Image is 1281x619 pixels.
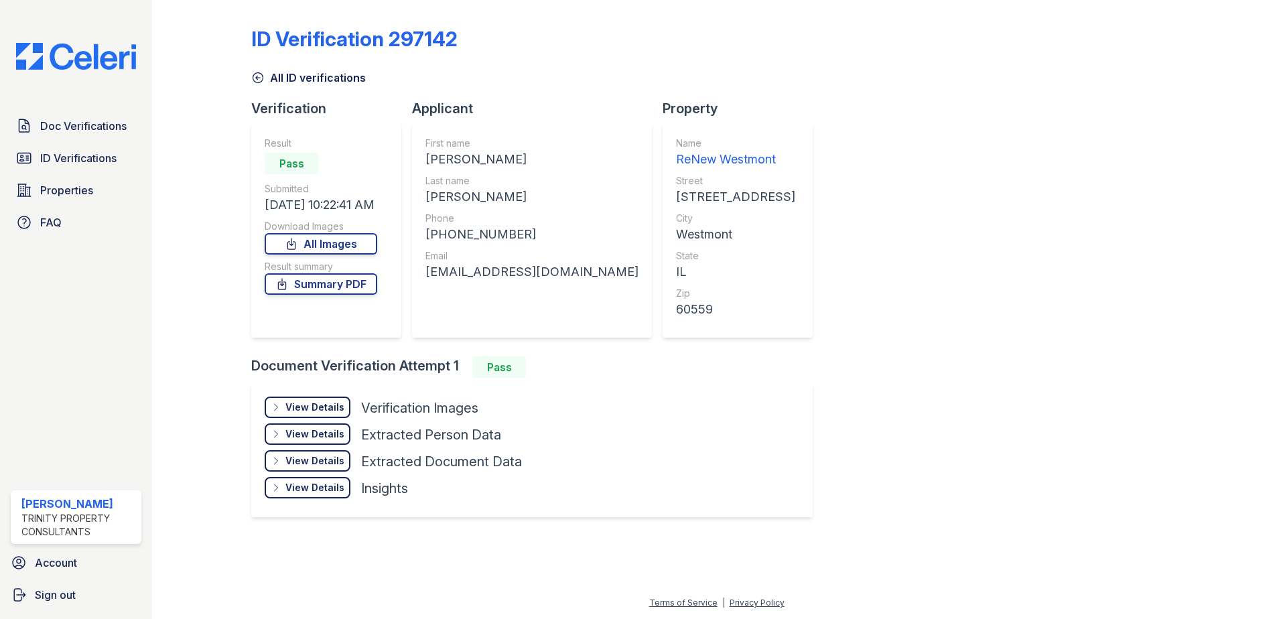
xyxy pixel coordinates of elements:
div: State [676,249,795,263]
div: First name [425,137,638,150]
div: Email [425,249,638,263]
div: [PERSON_NAME] [425,150,638,169]
div: IL [676,263,795,281]
span: Account [35,555,77,571]
div: [STREET_ADDRESS] [676,188,795,206]
span: Doc Verifications [40,118,127,134]
div: Trinity Property Consultants [21,512,136,539]
div: [DATE] 10:22:41 AM [265,196,377,214]
div: Extracted Document Data [361,452,522,471]
div: ID Verification 297142 [251,27,458,51]
div: Phone [425,212,638,225]
span: Sign out [35,587,76,603]
a: FAQ [11,209,141,236]
span: FAQ [40,214,62,230]
div: Verification Images [361,399,478,417]
div: Document Verification Attempt 1 [251,356,823,378]
a: Account [5,549,147,576]
div: Street [676,174,795,188]
img: CE_Logo_Blue-a8612792a0a2168367f1c8372b55b34899dd931a85d93a1a3d3e32e68fde9ad4.png [5,43,147,70]
div: [PHONE_NUMBER] [425,225,638,244]
div: Last name [425,174,638,188]
div: Applicant [412,99,663,118]
div: Download Images [265,220,377,233]
div: City [676,212,795,225]
div: Extracted Person Data [361,425,501,444]
div: View Details [285,427,344,441]
a: Doc Verifications [11,113,141,139]
span: Properties [40,182,93,198]
a: Terms of Service [649,598,718,608]
a: Properties [11,177,141,204]
div: Result summary [265,260,377,273]
div: Property [663,99,823,118]
div: Pass [265,153,318,174]
div: Westmont [676,225,795,244]
a: Summary PDF [265,273,377,295]
div: 60559 [676,300,795,319]
div: Pass [472,356,526,378]
div: ReNew Westmont [676,150,795,169]
div: View Details [285,401,344,414]
div: Result [265,137,377,150]
div: Submitted [265,182,377,196]
a: ID Verifications [11,145,141,171]
div: [PERSON_NAME] [21,496,136,512]
div: Zip [676,287,795,300]
span: ID Verifications [40,150,117,166]
div: Insights [361,479,408,498]
div: [EMAIL_ADDRESS][DOMAIN_NAME] [425,263,638,281]
div: Verification [251,99,412,118]
div: View Details [285,454,344,468]
a: Name ReNew Westmont [676,137,795,169]
div: | [722,598,725,608]
a: Privacy Policy [730,598,785,608]
a: All ID verifications [251,70,366,86]
a: All Images [265,233,377,255]
div: [PERSON_NAME] [425,188,638,206]
div: View Details [285,481,344,494]
div: Name [676,137,795,150]
a: Sign out [5,581,147,608]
